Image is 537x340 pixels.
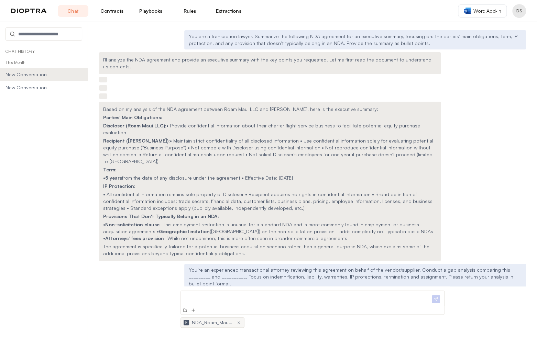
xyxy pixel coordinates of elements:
p: Chat History [6,49,82,54]
img: word [464,8,471,14]
a: Rules [174,5,205,17]
strong: Geographic limitation [159,228,210,234]
strong: Non-solicitation clause [105,222,160,227]
button: × [236,320,241,325]
button: New Conversation [182,307,188,314]
a: Word Add-in [458,4,507,18]
button: Add Files [190,307,197,314]
p: You’re an experienced transactional attorney reviewing this agreement on behalf of the vendor/sup... [188,267,522,287]
span: New Conversation [6,71,75,78]
strong: IP Protection: [103,183,135,189]
a: Extractions [213,5,244,17]
strong: Recipient ([PERSON_NAME]): [103,138,170,144]
strong: Provisions That Don't Typically Belong in an NDA: [103,213,219,219]
strong: Attorneys' fees provision [105,235,164,241]
img: Add Files [190,307,196,313]
p: I'll analyze the NDA agreement and provide an executive summary with the key points you requested... [103,56,437,70]
img: New Conversation [182,307,188,313]
span: F [185,320,187,325]
p: • Provide confidential information about their charter flight service business to facilitate pote... [103,122,437,136]
img: logo [11,9,47,13]
a: Contracts [97,5,127,17]
p: • from the date of any disclosure under the agreement • Effective Date: [DATE] [103,174,437,181]
span: New Conversation [6,84,75,91]
a: Chat [58,5,88,17]
strong: Parties' Main Obligations: [103,114,162,120]
span: Word Add-in [473,8,501,14]
p: • All confidential information remains sole property of Discloser • Recipient acquires no rights ... [103,191,437,212]
p: The agreement is specifically tailored for a potential business acquisition scenario rather than ... [103,243,437,257]
a: Playbooks [135,5,166,17]
strong: Term: [103,167,117,172]
button: Profile menu [512,4,526,18]
p: You are a transaction lawyer. Summarize the following NDA agreement for an executive summary, foc... [188,33,522,47]
p: • Maintain strict confidentiality of all disclosed information • Use confidential information sol... [103,137,437,165]
p: Based on my analysis of the NDA agreement between Roam Maui LLC and [PERSON_NAME], here is the ex... [103,106,437,113]
p: • - This employment restriction is unusual for a standard NDA and is more commonly found in emplo... [103,221,437,242]
strong: 5 years [105,175,122,181]
span: NDA_Roam_Mau...docx [192,319,233,326]
strong: Discloser (Roam Maui LLC): [103,123,166,128]
img: Send [432,295,440,303]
